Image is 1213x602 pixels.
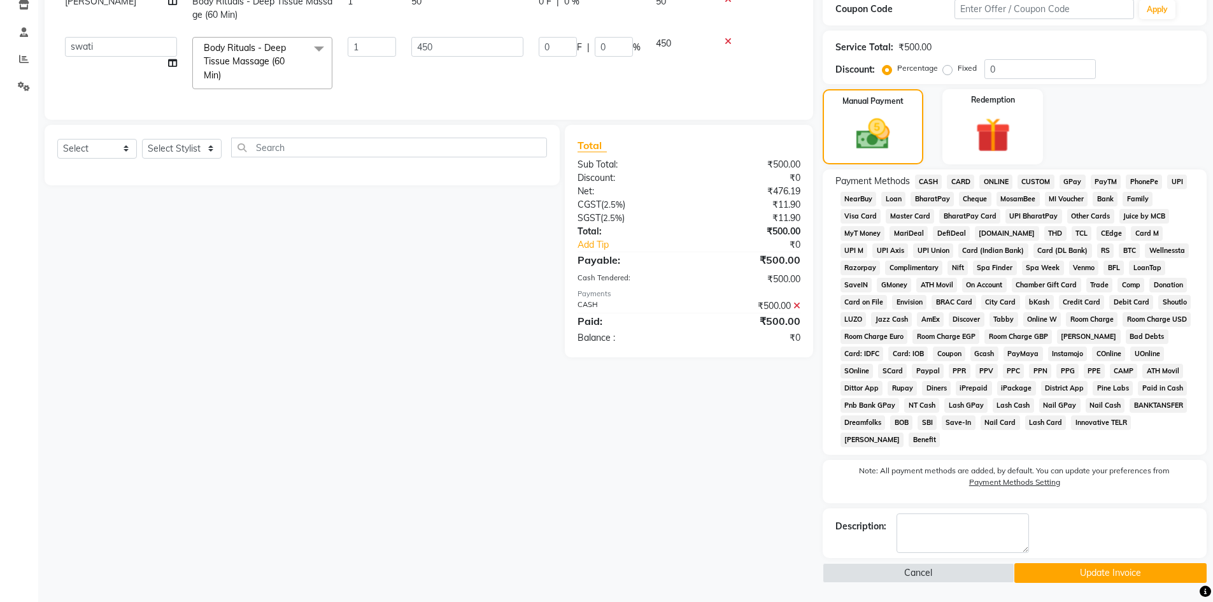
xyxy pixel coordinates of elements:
span: Room Charge [1066,312,1117,327]
div: ( ) [568,211,689,225]
span: Pine Labs [1093,381,1133,396]
span: Dittor App [841,381,883,396]
span: Trade [1086,278,1113,292]
span: Donation [1149,278,1187,292]
span: PPG [1056,364,1079,378]
span: 2.5% [603,213,622,223]
span: On Account [962,278,1007,292]
span: SBI [918,415,937,430]
div: ₹500.00 [689,313,810,329]
span: [PERSON_NAME] [841,433,904,447]
div: ₹0 [689,171,810,185]
span: Debit Card [1109,295,1153,310]
span: CARD [947,175,974,189]
span: MI Voucher [1045,192,1088,206]
span: RS [1097,243,1114,258]
span: Lash Cash [993,398,1034,413]
span: ATH Movil [1142,364,1183,378]
div: Net: [568,185,689,198]
span: Room Charge GBP [984,329,1052,344]
span: bKash [1025,295,1054,310]
span: [PERSON_NAME] [1057,329,1121,344]
span: MariDeal [890,226,928,241]
div: Description: [835,520,886,533]
span: Credit Card [1059,295,1105,310]
span: Save-In [942,415,975,430]
span: Complimentary [885,261,942,275]
span: Paid in Cash [1138,381,1187,396]
div: Payable: [568,252,689,268]
span: 2.5% [604,199,623,210]
span: City Card [981,295,1020,310]
label: Manual Payment [842,96,904,107]
span: Shoutlo [1158,295,1191,310]
span: Chamber Gift Card [1012,278,1081,292]
span: Bad Debts [1126,329,1168,344]
span: Payment Methods [835,175,910,188]
button: Cancel [823,563,1015,583]
span: PPN [1029,364,1051,378]
div: Coupon Code [835,3,955,16]
span: BFL [1103,261,1124,275]
span: PPR [949,364,970,378]
span: Rupay [888,381,917,396]
span: UOnline [1130,347,1164,361]
span: CEdge [1096,226,1126,241]
span: Paypal [912,364,944,378]
span: UPI [1167,175,1187,189]
input: Search [231,138,547,157]
span: Coupon [933,347,965,361]
img: _cash.svg [846,115,900,154]
span: SCard [878,364,907,378]
img: _gift.svg [965,113,1021,157]
span: MosamBee [997,192,1040,206]
span: Dreamfolks [841,415,886,430]
span: Online W [1023,312,1061,327]
span: Gcash [970,347,998,361]
span: Spa Week [1022,261,1064,275]
span: Room Charge EGP [912,329,979,344]
span: Tabby [990,312,1018,327]
span: Lash Card [1025,415,1067,430]
span: Nail Card [981,415,1020,430]
span: iPrepaid [956,381,992,396]
div: ₹0 [689,331,810,345]
span: ATH Movil [916,278,957,292]
span: SGST [578,212,600,224]
span: Loan [881,192,905,206]
div: Sub Total: [568,158,689,171]
span: Card: IDFC [841,347,884,361]
span: BANKTANSFER [1130,398,1187,413]
span: Card (Indian Bank) [958,243,1028,258]
span: Razorpay [841,261,881,275]
span: ONLINE [979,175,1012,189]
a: x [221,69,227,81]
span: Room Charge USD [1123,312,1191,327]
span: PayMaya [1004,347,1043,361]
span: PPV [975,364,998,378]
span: CGST [578,199,601,210]
div: CASH [568,299,689,313]
label: Percentage [897,62,938,74]
div: Cash Tendered: [568,273,689,286]
span: BRAC Card [932,295,976,310]
span: Card M [1131,226,1163,241]
span: Wellnessta [1145,243,1189,258]
span: Nail GPay [1039,398,1081,413]
div: ₹500.00 [689,252,810,268]
span: Venmo [1069,261,1099,275]
span: NearBuy [841,192,877,206]
div: ₹11.90 [689,211,810,225]
span: LUZO [841,312,867,327]
span: Innovative TELR [1071,415,1131,430]
span: SaveIN [841,278,872,292]
span: Card (DL Bank) [1033,243,1092,258]
span: SOnline [841,364,874,378]
span: PayTM [1091,175,1121,189]
span: UPI Union [913,243,953,258]
span: Jazz Cash [871,312,912,327]
span: Card: IOB [888,347,928,361]
div: ₹500.00 [898,41,932,54]
span: Bank [1093,192,1117,206]
span: Cheque [959,192,991,206]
